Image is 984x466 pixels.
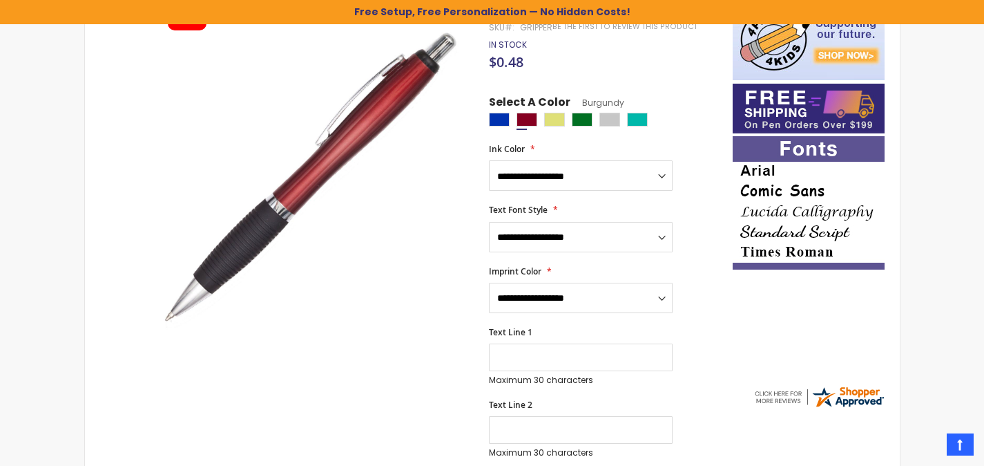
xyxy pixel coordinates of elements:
div: Gold [544,113,565,127]
div: Teal [627,113,648,127]
p: Maximum 30 characters [489,447,673,458]
div: Blue [489,113,510,127]
span: Burgundy [570,97,624,109]
a: Be the first to review this product [552,21,697,32]
span: $0.48 [489,53,523,71]
span: Text Font Style [489,204,548,216]
a: Top [947,434,974,456]
div: Green [572,113,592,127]
p: Maximum 30 characters [489,375,673,386]
img: gripper_burgundy_1.jpg [155,20,470,336]
span: Imprint Color [489,265,541,277]
img: Free shipping on orders over $199 [733,84,885,133]
img: 4pens.com widget logo [753,384,885,409]
div: Silver [599,113,620,127]
img: font-personalization-examples [733,136,885,270]
a: 4pens.com certificate URL [753,400,885,412]
strong: SKU [489,21,514,33]
span: Select A Color [489,95,570,113]
span: Text Line 2 [489,399,532,411]
div: Burgundy [517,113,537,127]
div: Availability [489,39,527,50]
span: In stock [489,39,527,50]
span: Ink Color [489,143,525,155]
span: Text Line 1 [489,326,532,338]
div: Gripper [520,22,552,33]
